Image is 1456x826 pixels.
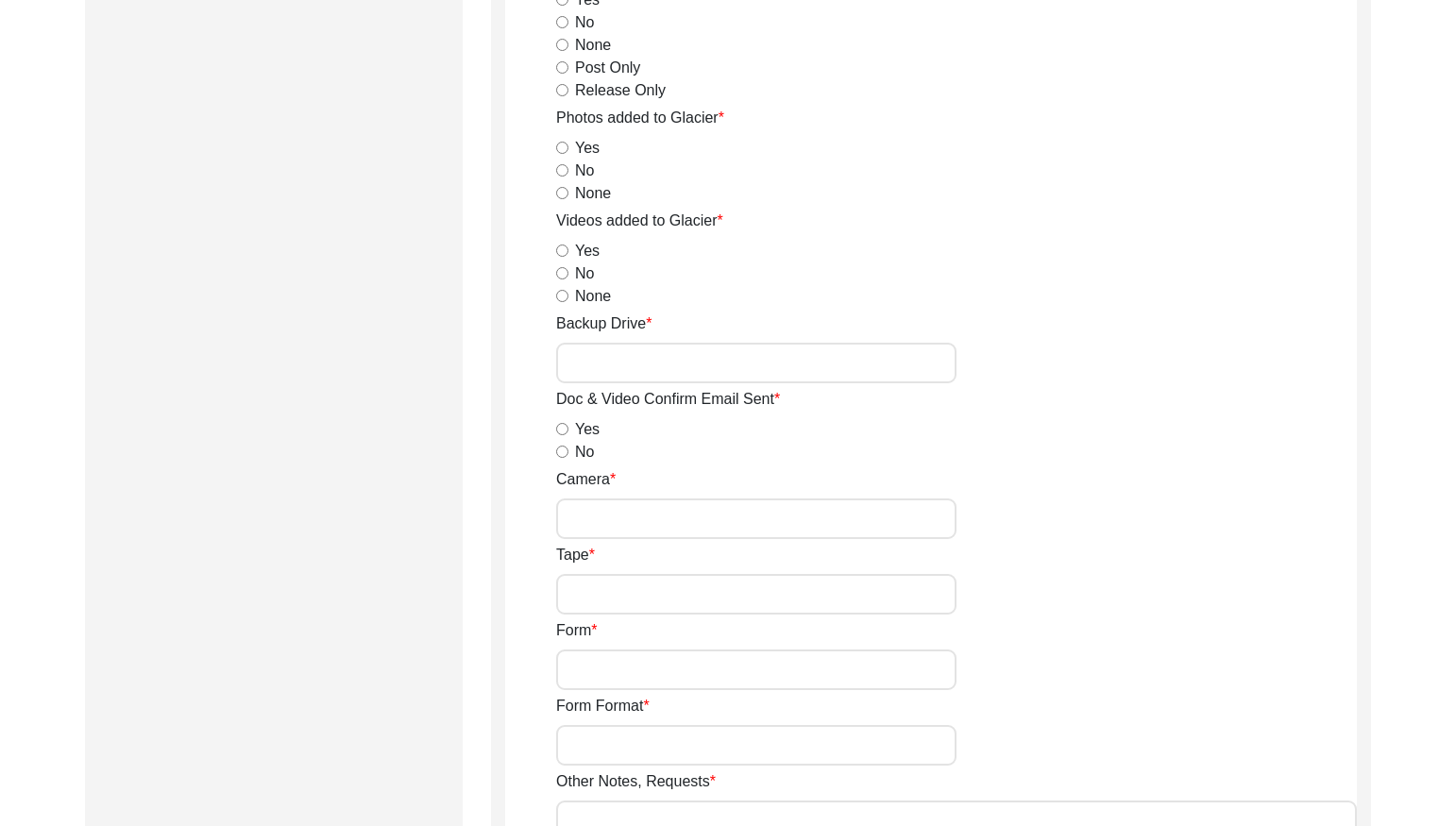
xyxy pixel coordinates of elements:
[575,240,600,262] label: Yes
[575,11,594,34] label: No
[575,79,666,102] label: Release Only
[556,107,724,129] label: Photos added to Glacier
[556,619,598,642] label: Form
[575,441,594,464] label: No
[575,137,600,160] label: Yes
[575,57,640,79] label: Post Only
[575,34,611,57] label: None
[556,388,780,411] label: Doc & Video Confirm Email Sent
[556,695,650,717] label: Form Format
[556,544,595,566] label: Tape
[575,285,611,308] label: None
[575,262,594,285] label: No
[556,312,652,335] label: Backup Drive
[575,418,600,441] label: Yes
[575,182,611,205] label: None
[575,160,594,182] label: No
[556,468,616,491] label: Camera
[556,770,716,793] label: Other Notes, Requests
[556,210,723,232] label: Videos added to Glacier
